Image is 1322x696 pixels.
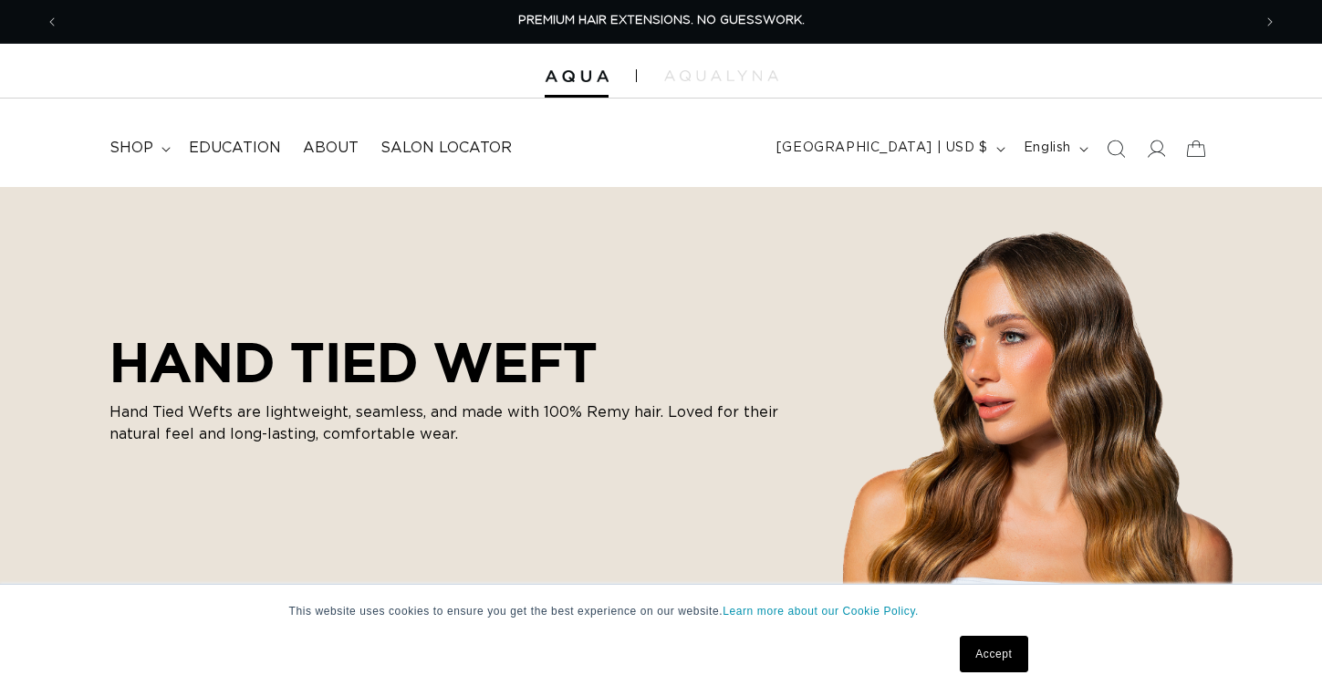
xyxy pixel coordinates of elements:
[189,139,281,158] span: Education
[32,5,72,39] button: Previous announcement
[545,70,609,83] img: Aqua Hair Extensions
[289,603,1034,619] p: This website uses cookies to ensure you get the best experience on our website.
[1250,5,1290,39] button: Next announcement
[776,139,988,158] span: [GEOGRAPHIC_DATA] | USD $
[723,605,919,618] a: Learn more about our Cookie Policy.
[1013,131,1096,166] button: English
[99,128,178,169] summary: shop
[109,330,803,394] h2: HAND TIED WEFT
[109,401,803,445] p: Hand Tied Wefts are lightweight, seamless, and made with 100% Remy hair. Loved for their natural ...
[292,128,370,169] a: About
[109,139,153,158] span: shop
[380,139,512,158] span: Salon Locator
[765,131,1013,166] button: [GEOGRAPHIC_DATA] | USD $
[1024,139,1071,158] span: English
[178,128,292,169] a: Education
[960,636,1027,672] a: Accept
[664,70,778,81] img: aqualyna.com
[303,139,359,158] span: About
[518,15,805,26] span: PREMIUM HAIR EXTENSIONS. NO GUESSWORK.
[370,128,523,169] a: Salon Locator
[1096,129,1136,169] summary: Search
